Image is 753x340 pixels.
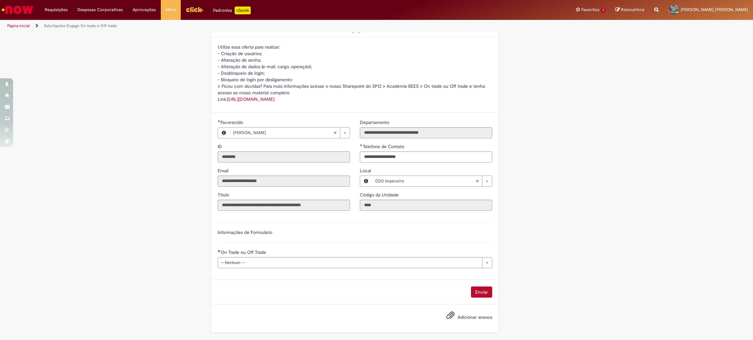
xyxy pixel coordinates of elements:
[360,192,400,198] label: Somente leitura - Código da Unidade
[218,200,350,211] input: Título
[213,7,251,14] div: Padroniza
[615,7,644,13] a: Rascunhos
[360,119,391,126] label: Somente leitura - Departamento
[681,7,748,12] span: [PERSON_NAME] [PERSON_NAME]
[360,200,492,211] input: Código da Unidade
[330,128,340,138] abbr: Limpar campo Favorecido
[458,314,492,320] span: Adicionar anexos
[45,7,68,13] span: Requisições
[7,23,30,28] a: Página inicial
[221,249,267,255] span: On Trade ou Off Trade
[235,7,251,14] p: +GenAi
[360,151,492,162] input: Telefone de Contato
[227,96,275,102] a: [URL][DOMAIN_NAME]
[375,176,476,186] span: CDD Imperatriz
[472,176,482,186] abbr: Limpar campo Local
[360,168,372,174] span: Local
[581,7,599,13] span: Favoritos
[218,143,223,150] label: Somente leitura - ID
[186,5,203,14] img: click_logo_yellow_360x200.png
[218,229,272,235] label: Informações de Formulário
[218,44,492,102] p: Utilize essa oferta para realizar: - Criação de usuários; - Alteração de senha; - Alteração de da...
[1,3,34,16] img: ServiceNow
[218,144,223,149] span: Somente leitura - ID
[77,7,123,13] span: Despesas Corporativas
[221,119,244,125] span: Necessários - Favorecido
[360,176,372,186] button: Local, Visualizar este registro CDD Imperatriz
[372,176,492,186] a: CDD ImperatrizLimpar campo Local
[218,192,230,198] label: Somente leitura - Título
[621,7,644,13] span: Rascunhos
[166,7,176,13] span: More
[5,20,497,32] ul: Trilhas de página
[233,128,333,138] span: [PERSON_NAME]
[363,144,406,149] span: Telefone de Contato
[221,257,479,268] span: -- Nenhum --
[601,8,606,13] span: 1
[444,309,456,324] button: Adicionar anexos
[218,128,230,138] button: Favorecido, Visualizar este registro Caio Anderson de Oliveira Nava
[44,23,117,28] a: Solicitações Engage On trade e Off trade
[218,120,221,122] span: Obrigatório Preenchido
[218,167,230,174] label: Somente leitura - Email
[133,7,156,13] span: Aprovações
[360,127,492,138] input: Departamento
[218,151,350,162] input: ID
[218,250,221,252] span: Necessários
[230,128,350,138] a: [PERSON_NAME]Limpar campo Favorecido
[471,286,492,298] button: Enviar
[360,119,391,125] span: Somente leitura - Departamento
[218,176,350,187] input: Email
[360,144,363,147] span: Obrigatório Preenchido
